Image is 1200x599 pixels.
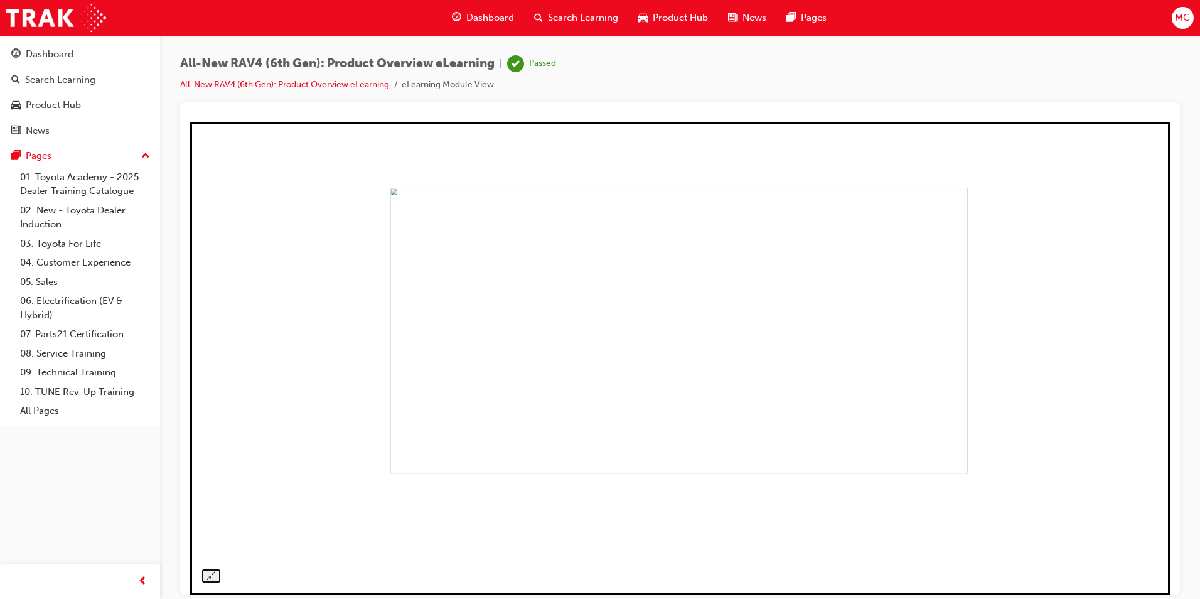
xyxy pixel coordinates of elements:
[442,5,524,31] a: guage-iconDashboard
[524,5,628,31] a: search-iconSearch Learning
[728,10,737,26] span: news-icon
[5,68,155,92] a: Search Learning
[141,148,150,165] span: up-icon
[15,253,155,273] a: 04. Customer Experience
[500,57,502,71] span: |
[15,234,155,254] a: 03. Toyota For Life
[466,11,514,25] span: Dashboard
[11,100,21,111] span: car-icon
[180,57,495,71] span: All-New RAV4 (6th Gen): Product Overview eLearning
[5,94,155,117] a: Product Hub
[653,11,708,25] span: Product Hub
[15,273,155,292] a: 05. Sales
[15,344,155,364] a: 08. Service Training
[5,40,155,144] button: DashboardSearch LearningProduct HubNews
[15,401,155,421] a: All Pages
[5,144,155,168] button: Pages
[776,5,837,31] a: pages-iconPages
[26,47,73,62] div: Dashboard
[786,10,796,26] span: pages-icon
[15,168,155,201] a: 01. Toyota Academy - 2025 Dealer Training Catalogue
[1175,11,1190,25] span: MC
[534,10,543,26] span: search-icon
[507,55,524,72] span: learningRecordVerb_PASS-icon
[548,11,618,25] span: Search Learning
[15,382,155,402] a: 10. TUNE Rev-Up Training
[25,73,95,87] div: Search Learning
[6,4,106,32] img: Trak
[402,78,494,92] li: eLearning Module View
[138,574,147,590] span: prev-icon
[15,291,155,325] a: 06. Electrification (EV & Hybrid)
[11,151,21,162] span: pages-icon
[452,10,461,26] span: guage-icon
[12,447,30,460] button: Unzoom image
[26,98,81,112] div: Product Hub
[26,124,50,138] div: News
[5,119,155,143] a: News
[11,75,20,86] span: search-icon
[11,126,21,137] span: news-icon
[180,79,389,90] a: All-New RAV4 (6th Gen): Product Overview eLearning
[742,11,766,25] span: News
[26,149,51,163] div: Pages
[628,5,718,31] a: car-iconProduct Hub
[801,11,827,25] span: Pages
[529,58,556,70] div: Passed
[718,5,776,31] a: news-iconNews
[11,49,21,60] span: guage-icon
[638,10,648,26] span: car-icon
[5,43,155,66] a: Dashboard
[1172,7,1194,29] button: MC
[15,201,155,234] a: 02. New - Toyota Dealer Induction
[15,363,155,382] a: 09. Technical Training
[15,325,155,344] a: 07. Parts21 Certification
